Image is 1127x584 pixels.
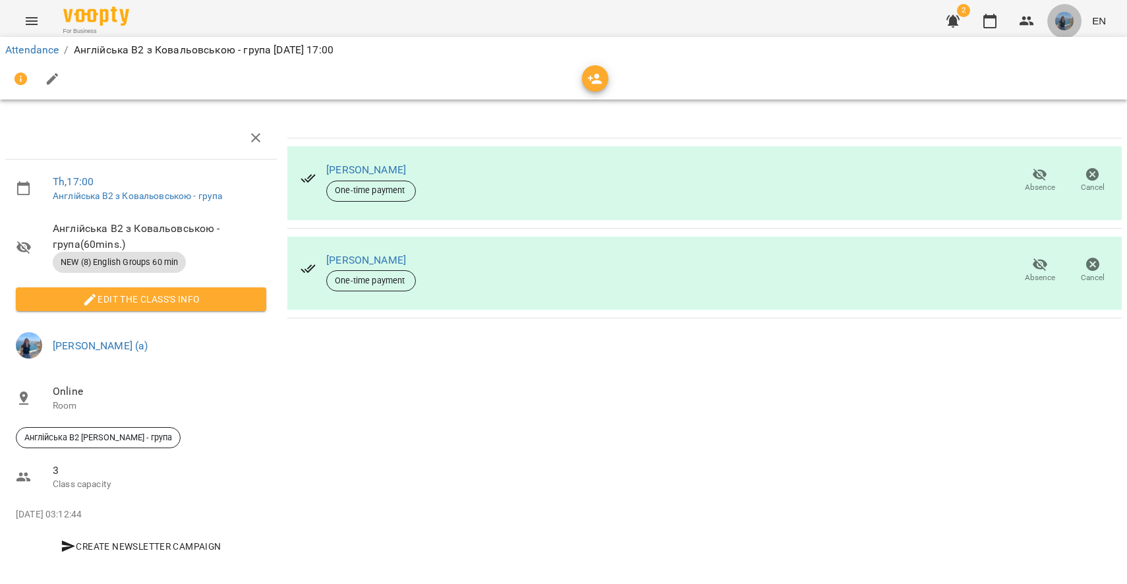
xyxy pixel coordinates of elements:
a: Attendance [5,44,59,56]
span: One-time payment [327,185,415,196]
nav: breadcrumb [5,42,1122,58]
p: Class capacity [53,478,266,491]
button: Cancel [1066,252,1119,289]
button: Absence [1014,162,1066,199]
span: Edit the class's Info [26,291,256,307]
span: Англійська В2 [PERSON_NAME] - група [16,432,180,444]
img: 8b0d75930c4dba3d36228cba45c651ae.jpg [16,332,42,359]
span: Absence [1025,272,1055,283]
button: Edit the class's Info [16,287,266,311]
li: / [64,42,68,58]
p: Англійська В2 з Ковальовською - група [DATE] 17:00 [74,42,333,58]
span: Create Newsletter Campaign [21,539,261,554]
p: [DATE] 03:12:44 [16,508,266,521]
button: Create Newsletter Campaign [16,535,266,558]
button: EN [1087,9,1111,33]
button: Menu [16,5,47,37]
span: NEW (8) English Groups 60 min [53,256,186,268]
button: Absence [1014,252,1066,289]
img: Voopty Logo [63,7,129,26]
span: Англійська В2 з Ковальовською - група ( 60 mins. ) [53,221,266,252]
span: 2 [957,4,970,17]
span: One-time payment [327,275,415,287]
span: Cancel [1081,182,1105,193]
img: 8b0d75930c4dba3d36228cba45c651ae.jpg [1055,12,1074,30]
div: Англійська В2 [PERSON_NAME] - група [16,427,181,448]
a: [PERSON_NAME] [326,254,406,266]
span: Absence [1025,182,1055,193]
span: 3 [53,463,266,479]
span: EN [1092,14,1106,28]
p: Room [53,399,266,413]
button: Cancel [1066,162,1119,199]
span: Cancel [1081,272,1105,283]
span: Online [53,384,266,399]
a: Англійська В2 з Ковальовською - група [53,190,222,201]
a: [PERSON_NAME] (а) [53,339,148,352]
span: For Business [63,27,129,36]
a: Th , 17:00 [53,175,94,188]
a: [PERSON_NAME] [326,163,406,176]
